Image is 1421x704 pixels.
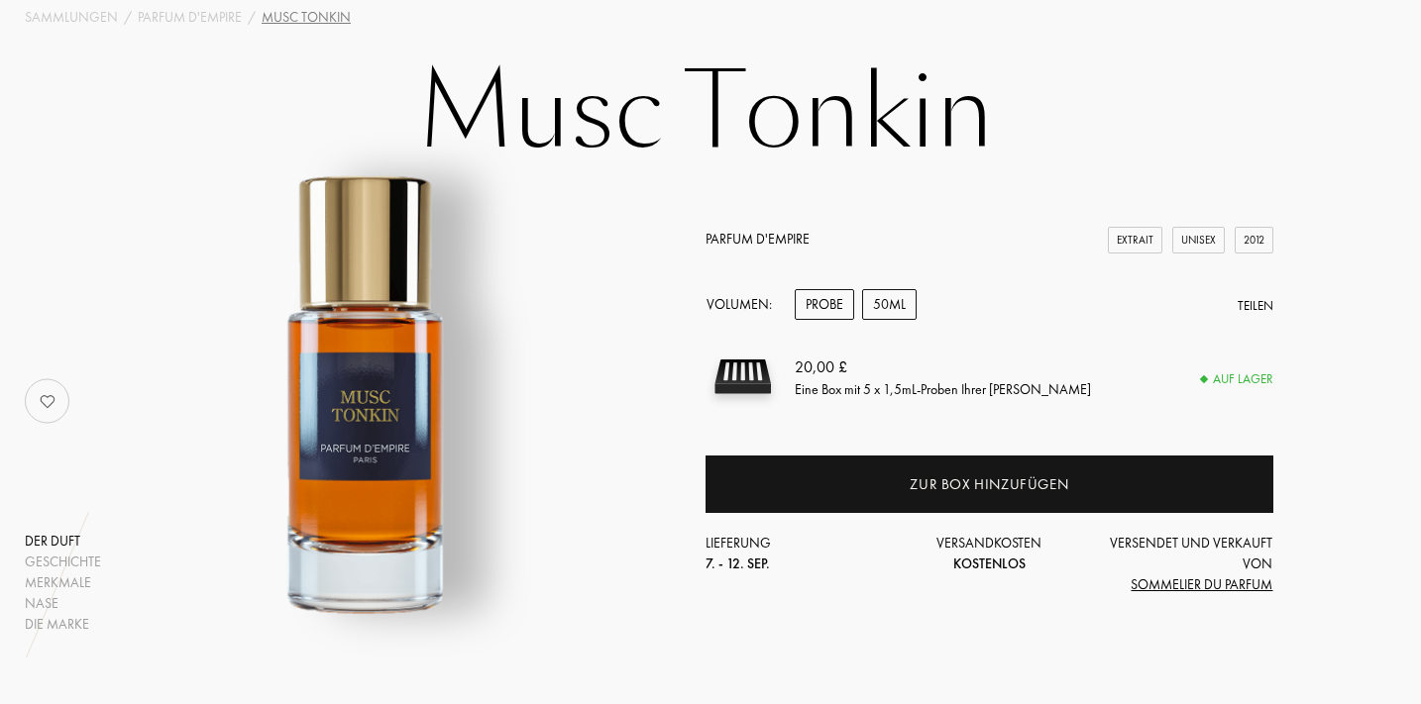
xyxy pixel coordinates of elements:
[1235,227,1273,253] div: 2012
[124,7,132,28] div: /
[262,7,351,28] div: Musc Tonkin
[706,533,895,574] div: Lieferung
[795,378,1091,399] div: Eine Box mit 5 x 1,5mL-Proben Ihrer [PERSON_NAME]
[706,230,810,248] a: Parfum d'Empire
[706,289,783,320] div: Volumen:
[862,289,917,320] div: 50mL
[895,533,1084,574] div: Versandkosten
[25,572,101,593] div: Merkmale
[706,340,780,414] img: sample box
[1084,533,1273,595] div: Versendet und verkauft von
[953,554,1026,572] span: Kostenlos
[25,614,101,635] div: Die Marke
[910,473,1068,496] div: Zur Box hinzufügen
[248,7,256,28] div: /
[210,58,1201,167] h1: Musc Tonkin
[1201,369,1273,389] div: Auf Lager
[28,381,67,421] img: no_like_p.png
[25,7,118,28] a: Sammlungen
[1172,227,1225,253] div: Unisex
[121,148,608,635] img: Musc Tonkin Parfum d'Empire
[1108,227,1162,253] div: Extrait
[25,552,101,572] div: Geschichte
[138,7,242,28] a: Parfum d'Empire
[795,354,1091,378] div: 20,00 £
[25,531,101,552] div: Der Duft
[1131,575,1272,593] span: Sommelier du Parfum
[1238,296,1273,316] div: Teilen
[795,289,854,320] div: Probe
[25,593,101,614] div: Nase
[706,554,770,572] span: 7. - 12. Sep.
